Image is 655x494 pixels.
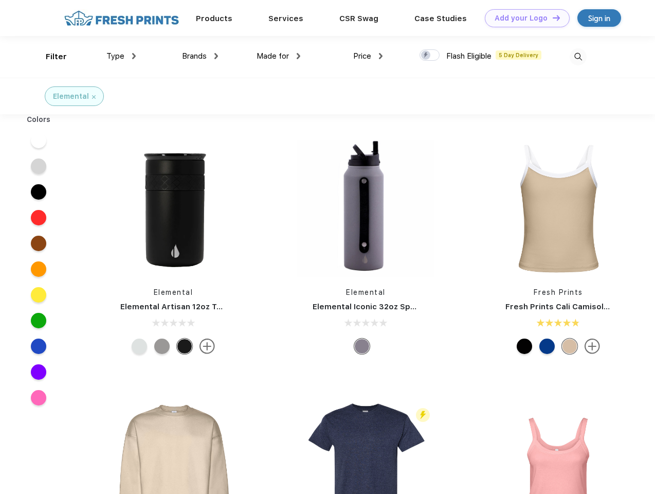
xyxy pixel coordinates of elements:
[154,339,170,354] div: Graphite
[257,51,289,61] span: Made for
[553,15,560,21] img: DT
[539,339,555,354] div: Royal Blue White
[446,51,492,61] span: Flash Eligible
[313,302,476,311] a: Elemental Iconic 32oz Sport Water Bottle
[495,14,548,23] div: Add your Logo
[585,339,600,354] img: more.svg
[105,140,242,277] img: func=resize&h=266
[490,140,627,277] img: func=resize&h=266
[132,339,147,354] div: White Marble
[132,53,136,59] img: dropdown.png
[19,114,59,125] div: Colors
[177,339,192,354] div: Matte Black
[379,53,383,59] img: dropdown.png
[353,51,371,61] span: Price
[577,9,621,27] a: Sign in
[297,53,300,59] img: dropdown.png
[588,12,610,24] div: Sign in
[92,95,96,99] img: filter_cancel.svg
[562,339,577,354] div: Oat White
[120,302,244,311] a: Elemental Artisan 12oz Tumbler
[496,50,541,60] span: 5 Day Delivery
[196,14,232,23] a: Products
[416,408,430,422] img: flash_active_toggle.svg
[61,9,182,27] img: fo%20logo%202.webp
[182,51,207,61] span: Brands
[505,302,626,311] a: Fresh Prints Cali Camisole Top
[214,53,218,59] img: dropdown.png
[297,140,434,277] img: func=resize&h=266
[346,288,386,296] a: Elemental
[534,288,583,296] a: Fresh Prints
[570,48,587,65] img: desktop_search.svg
[154,288,193,296] a: Elemental
[53,91,89,102] div: Elemental
[268,14,303,23] a: Services
[517,339,532,354] div: Black White
[46,51,67,63] div: Filter
[339,14,378,23] a: CSR Swag
[106,51,124,61] span: Type
[354,339,370,354] div: Graphite
[199,339,215,354] img: more.svg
